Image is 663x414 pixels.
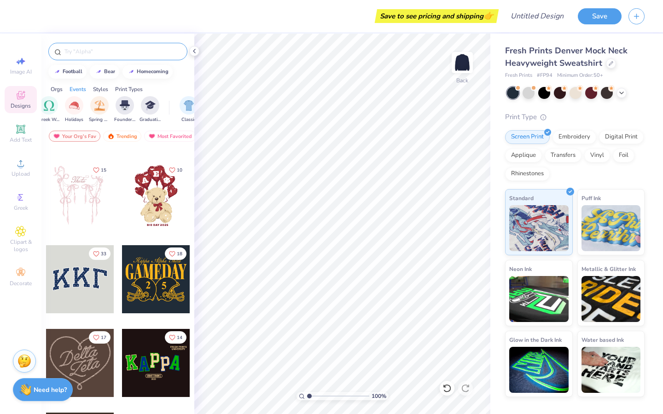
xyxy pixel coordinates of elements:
span: 18 [177,252,182,256]
button: football [48,65,87,79]
span: Clipart & logos [5,238,37,253]
span: Water based Ink [582,335,624,345]
img: Founder’s Day Image [120,100,130,111]
button: filter button [180,96,198,123]
div: Foil [613,149,634,162]
span: 15 [101,168,106,172]
img: Metallic & Glitter Ink [582,276,641,322]
img: Greek Week Image [44,100,54,111]
div: Events [70,85,86,93]
button: Like [89,164,110,176]
button: filter button [89,96,110,123]
span: 100 % [372,392,386,400]
span: Founder’s Day [114,116,135,123]
span: Decorate [10,280,32,287]
span: Glow in the Dark Ink [509,335,562,345]
span: Classic [181,116,196,123]
div: Orgs [51,85,63,93]
span: Spring Break [89,116,110,123]
img: trending.gif [107,133,115,139]
img: most_fav.gif [53,133,60,139]
div: Your Org's Fav [49,131,100,142]
div: Applique [505,149,542,162]
img: Graduation Image [145,100,156,111]
img: trend_line.gif [128,69,135,75]
img: Classic Image [184,100,194,111]
input: Try "Alpha" [64,47,181,56]
div: Print Type [505,112,645,122]
span: 33 [101,252,106,256]
button: Like [165,164,186,176]
img: most_fav.gif [148,133,156,139]
strong: Need help? [34,385,67,394]
img: Holidays Image [69,100,80,111]
span: 14 [177,335,182,340]
span: Graduation [140,116,161,123]
span: Neon Ink [509,264,532,274]
input: Untitled Design [503,7,571,25]
span: Holidays [65,116,83,123]
span: 10 [177,168,182,172]
div: Styles [93,85,108,93]
button: filter button [114,96,135,123]
div: filter for Founder’s Day [114,96,135,123]
span: Image AI [10,68,32,75]
div: filter for Graduation [140,96,161,123]
div: filter for Greek Week [38,96,59,123]
button: filter button [140,96,161,123]
button: filter button [65,96,83,123]
span: Designs [11,102,31,109]
div: Embroidery [552,130,596,144]
div: football [63,69,82,74]
span: Metallic & Glitter Ink [582,264,636,274]
button: Save [578,8,622,24]
div: Digital Print [599,130,644,144]
div: Most Favorited [144,131,196,142]
span: Standard [509,193,534,203]
span: 17 [101,335,106,340]
div: filter for Spring Break [89,96,110,123]
div: Trending [103,131,141,142]
img: Water based Ink [582,347,641,393]
img: Glow in the Dark Ink [509,347,569,393]
div: Back [456,76,468,85]
img: Spring Break Image [94,100,105,111]
div: bear [104,69,115,74]
button: bear [90,65,119,79]
span: Puff Ink [582,193,601,203]
div: Transfers [545,149,582,162]
span: Add Text [10,136,32,144]
button: Like [165,247,186,260]
img: Back [453,53,471,72]
button: Like [89,247,110,260]
button: Like [89,331,110,344]
span: Minimum Order: 50 + [557,72,603,80]
button: filter button [38,96,59,123]
img: Neon Ink [509,276,569,322]
div: filter for Holidays [65,96,83,123]
img: Puff Ink [582,205,641,251]
span: Fresh Prints [505,72,532,80]
img: trend_line.gif [53,69,61,75]
button: Like [165,331,186,344]
div: filter for Classic [180,96,198,123]
span: # FP94 [537,72,552,80]
img: Standard [509,205,569,251]
div: Print Types [115,85,143,93]
span: Greek Week [38,116,59,123]
button: homecoming [122,65,173,79]
div: homecoming [137,69,169,74]
div: Screen Print [505,130,550,144]
div: Vinyl [584,149,610,162]
div: Save to see pricing and shipping [377,9,496,23]
span: Greek [14,204,28,212]
span: 👉 [483,10,494,21]
span: Upload [12,170,30,178]
img: trend_line.gif [95,69,102,75]
div: Rhinestones [505,167,550,181]
span: Fresh Prints Denver Mock Neck Heavyweight Sweatshirt [505,45,628,69]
